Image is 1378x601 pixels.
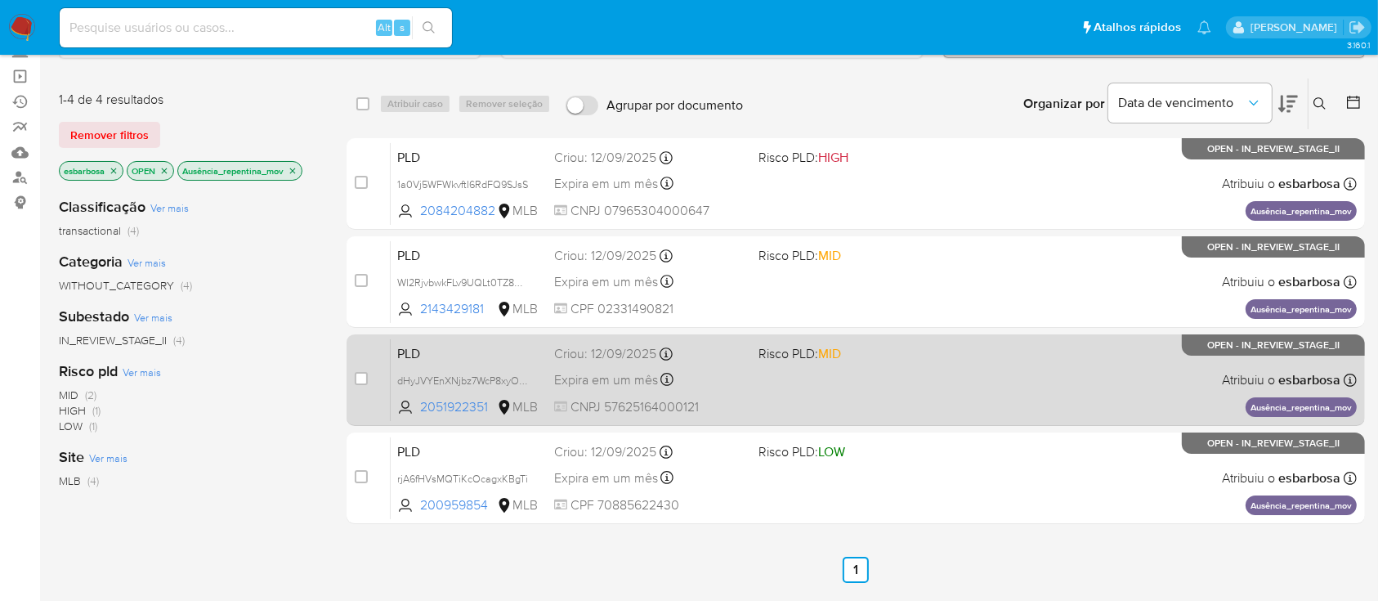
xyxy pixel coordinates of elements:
a: Sair [1349,19,1366,36]
p: alessandra.barbosa@mercadopago.com [1250,20,1343,35]
span: Atalhos rápidos [1094,19,1181,36]
span: s [400,20,405,35]
span: 3.160.1 [1347,38,1370,52]
span: Alt [378,20,391,35]
a: Notificações [1197,20,1211,34]
button: search-icon [412,16,445,39]
input: Pesquise usuários ou casos... [60,17,452,38]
